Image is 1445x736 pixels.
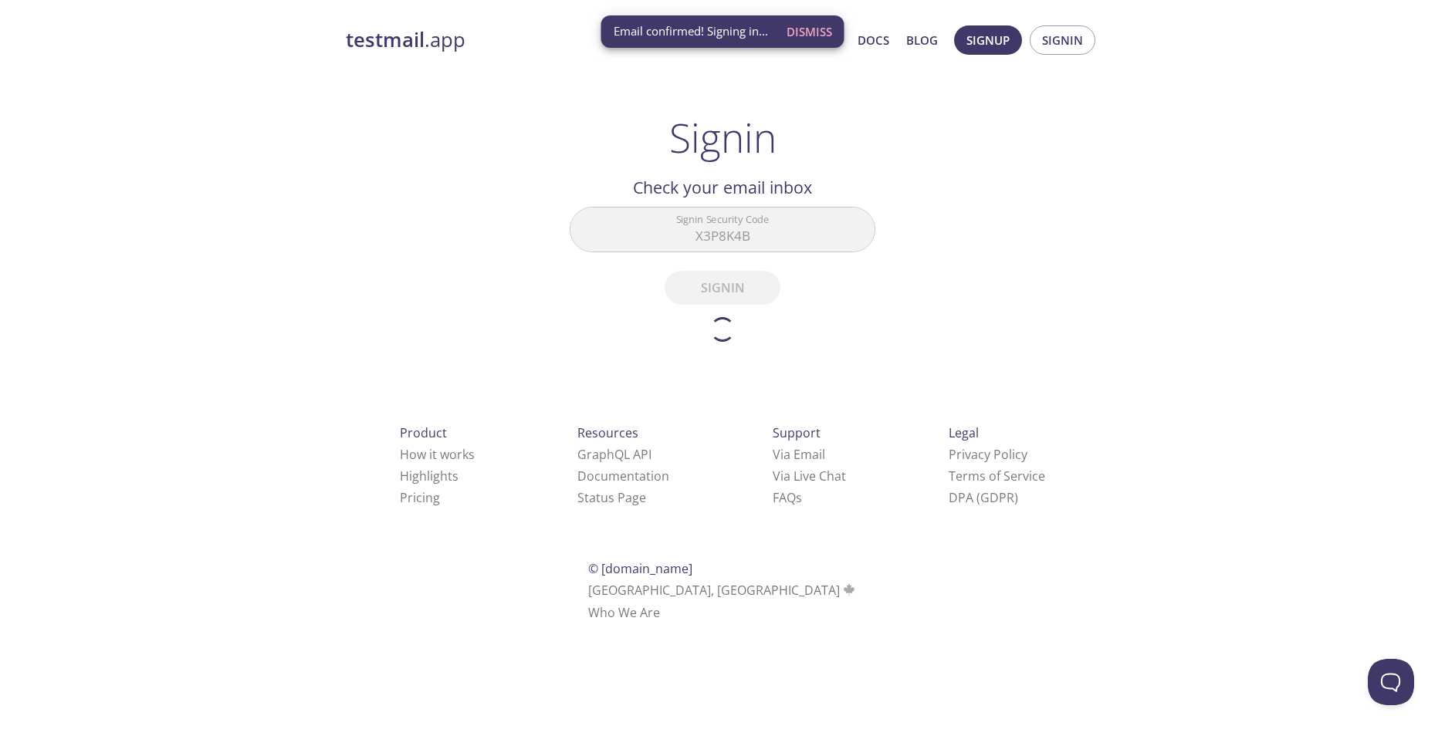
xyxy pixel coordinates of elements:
a: testmail.app [346,27,709,53]
a: Pricing [400,489,440,506]
a: Via Live Chat [773,468,846,484]
h2: Check your email inbox [570,174,875,201]
a: How it works [400,446,475,463]
span: Signin [1042,30,1083,50]
span: Email confirmed! Signing in... [614,23,768,39]
a: Status Page [577,489,646,506]
a: Blog [906,30,938,50]
a: Privacy Policy [949,446,1027,463]
span: © [DOMAIN_NAME] [588,560,692,577]
span: Resources [577,424,638,441]
span: Dismiss [787,22,832,42]
span: Product [400,424,447,441]
iframe: Help Scout Beacon - Open [1368,659,1414,705]
span: Support [773,424,821,441]
button: Dismiss [780,17,838,46]
button: Signup [954,25,1022,55]
a: Via Email [773,446,825,463]
a: Who We Are [588,604,660,621]
a: Documentation [577,468,669,484]
a: GraphQL API [577,446,651,463]
a: Docs [858,30,889,50]
strong: testmail [346,26,425,53]
a: FAQ [773,489,802,506]
span: [GEOGRAPHIC_DATA], [GEOGRAPHIC_DATA] [588,582,858,599]
button: Signin [1030,25,1095,55]
span: s [796,489,802,506]
a: Terms of Service [949,468,1045,484]
span: Legal [949,424,979,441]
a: DPA (GDPR) [949,489,1018,506]
a: Highlights [400,468,459,484]
h1: Signin [669,114,777,160]
span: Signup [966,30,1010,50]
